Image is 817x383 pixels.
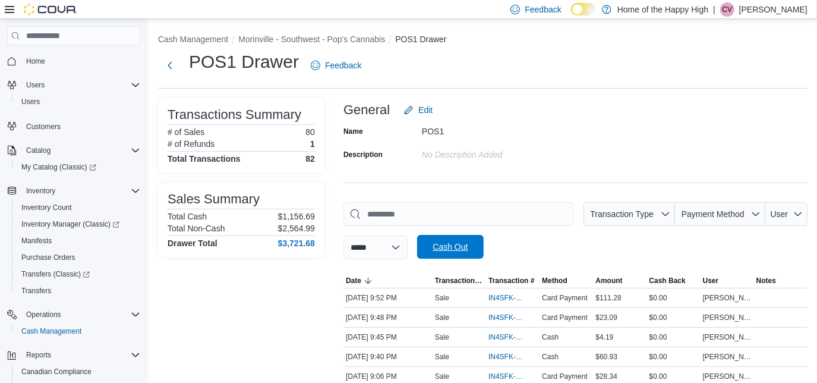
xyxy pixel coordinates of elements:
[571,3,596,15] input: Dark Mode
[2,142,145,159] button: Catalog
[395,34,446,44] button: POS1 Drawer
[488,352,525,362] span: IN4SFK-17608653
[21,143,55,158] button: Catalog
[435,293,449,303] p: Sale
[17,95,140,109] span: Users
[435,332,449,342] p: Sale
[488,310,537,325] button: IN4SFK-17608704
[703,313,752,322] span: [PERSON_NAME]
[17,217,140,231] span: Inventory Manager (Classic)
[595,313,617,322] span: $23.09
[17,200,140,215] span: Inventory Count
[422,122,581,136] div: POS1
[343,330,433,344] div: [DATE] 9:45 PM
[595,293,621,303] span: $111.28
[21,348,56,362] button: Reports
[703,293,752,303] span: [PERSON_NAME]
[343,310,433,325] div: [DATE] 9:48 PM
[158,54,182,77] button: Next
[21,327,81,336] span: Cash Management
[488,372,525,381] span: IN4SFK-17608391
[542,293,588,303] span: Card Payment
[168,224,225,233] h6: Total Non-Cash
[12,159,145,175] a: My Catalog (Classic)
[17,200,77,215] a: Inventory Count
[278,238,315,248] h4: $3,721.68
[2,183,145,199] button: Inventory
[399,98,437,122] button: Edit
[168,238,217,248] h4: Drawer Total
[17,160,140,174] span: My Catalog (Classic)
[647,274,701,288] button: Cash Back
[21,184,60,198] button: Inventory
[21,236,52,246] span: Manifests
[168,127,204,137] h6: # of Sales
[713,2,715,17] p: |
[238,34,385,44] button: Morinville - Southwest - Pop's Cannabis
[12,266,145,282] a: Transfers (Classic)
[168,139,214,149] h6: # of Refunds
[488,332,525,342] span: IN4SFK-17608687
[26,122,61,131] span: Customers
[12,249,145,266] button: Purchase Orders
[486,274,540,288] button: Transaction #
[343,274,433,288] button: Date
[26,56,45,66] span: Home
[488,350,537,364] button: IN4SFK-17608653
[343,350,433,364] div: [DATE] 9:40 PM
[593,274,646,288] button: Amount
[542,313,588,322] span: Card Payment
[278,224,315,233] p: $2,564.99
[17,365,140,379] span: Canadian Compliance
[343,103,390,117] h3: General
[12,282,145,299] button: Transfers
[703,332,752,342] span: [PERSON_NAME]
[595,352,617,362] span: $60.93
[2,52,145,70] button: Home
[571,15,572,16] span: Dark Mode
[647,310,701,325] div: $0.00
[542,276,567,285] span: Method
[21,348,140,362] span: Reports
[21,78,140,92] span: Users
[21,162,96,172] span: My Catalog (Classic)
[595,372,617,381] span: $28.34
[24,4,77,15] img: Cova
[647,350,701,364] div: $0.00
[17,324,86,338] a: Cash Management
[26,310,61,319] span: Operations
[647,291,701,305] div: $0.00
[488,313,525,322] span: IN4SFK-17608704
[17,250,80,265] a: Purchase Orders
[488,293,525,303] span: IN4SFK-17608725
[542,332,559,342] span: Cash
[17,267,94,281] a: Transfers (Classic)
[168,154,241,164] h4: Total Transactions
[12,93,145,110] button: Users
[542,372,588,381] span: Card Payment
[647,330,701,344] div: $0.00
[21,253,75,262] span: Purchase Orders
[21,184,140,198] span: Inventory
[12,363,145,380] button: Canadian Compliance
[21,269,90,279] span: Transfers (Classic)
[418,104,433,116] span: Edit
[2,77,145,93] button: Users
[2,306,145,323] button: Operations
[305,127,315,137] p: 80
[17,234,140,248] span: Manifests
[17,95,45,109] a: Users
[754,274,807,288] button: Notes
[488,291,537,305] button: IN4SFK-17608725
[17,217,124,231] a: Inventory Manager (Classic)
[310,139,315,149] p: 1
[12,233,145,249] button: Manifests
[583,202,675,226] button: Transaction Type
[343,127,363,136] label: Name
[675,202,765,226] button: Payment Method
[21,143,140,158] span: Catalog
[617,2,708,17] p: Home of the Happy High
[417,235,484,259] button: Cash Out
[21,97,40,106] span: Users
[343,150,383,159] label: Description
